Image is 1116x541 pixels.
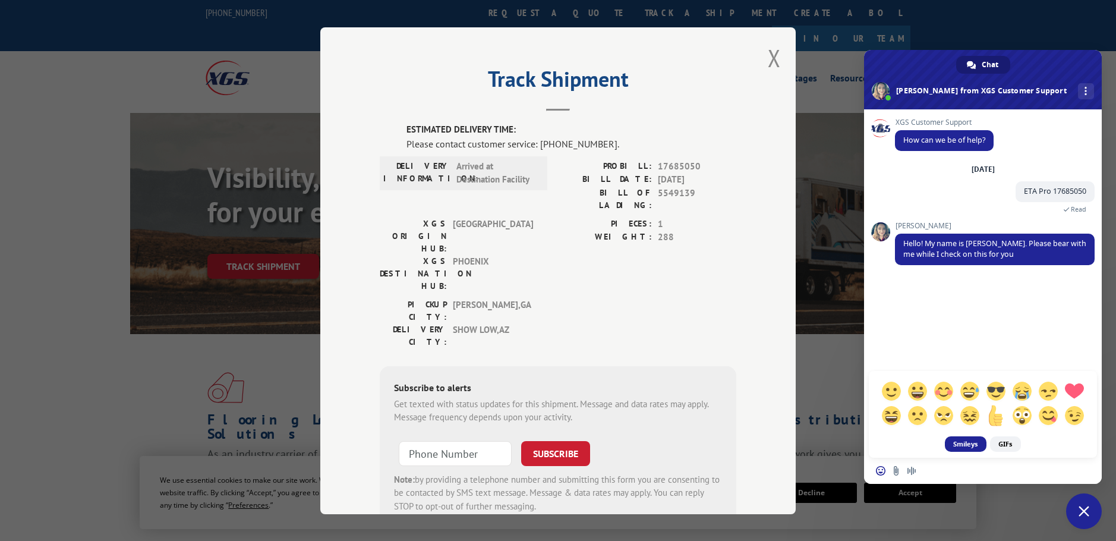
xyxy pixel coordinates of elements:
[768,42,781,74] button: Close modal
[658,217,736,231] span: 1
[380,323,447,348] label: DELIVERY CITY:
[990,436,1021,452] span: GIFs
[558,186,652,211] label: BILL OF LADING:
[383,159,450,186] label: DELIVERY INFORMATION:
[453,254,533,292] span: PHOENIX
[558,159,652,173] label: PROBILL:
[558,217,652,231] label: PIECES:
[876,466,885,476] span: Insert an emoji
[891,466,901,476] span: Send a file
[521,441,590,465] button: SUBSCRIBE
[394,473,722,513] div: by providing a telephone number and submitting this form you are consenting to be contacted by SM...
[453,323,533,348] span: SHOW LOW , AZ
[945,436,986,452] span: Smileys
[453,298,533,323] span: [PERSON_NAME] , GA
[380,298,447,323] label: PICKUP CITY:
[558,231,652,244] label: WEIGHT:
[394,397,722,424] div: Get texted with status updates for this shipment. Message and data rates may apply. Message frequ...
[658,159,736,173] span: 17685050
[658,173,736,187] span: [DATE]
[658,186,736,211] span: 5549139
[558,173,652,187] label: BILL DATE:
[380,254,447,292] label: XGS DESTINATION HUB:
[453,217,533,254] span: [GEOGRAPHIC_DATA]
[1066,493,1102,529] div: Close chat
[394,473,415,485] strong: Note:
[658,231,736,244] span: 288
[380,71,736,93] h2: Track Shipment
[380,217,447,254] label: XGS ORIGIN HUB:
[456,159,537,186] span: Arrived at Destination Facility
[399,441,512,465] input: Phone Number
[907,466,916,476] span: Audio message
[406,123,736,137] label: ESTIMATED DELIVERY TIME:
[406,136,736,150] div: Please contact customer service: [PHONE_NUMBER].
[394,380,722,397] div: Subscribe to alerts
